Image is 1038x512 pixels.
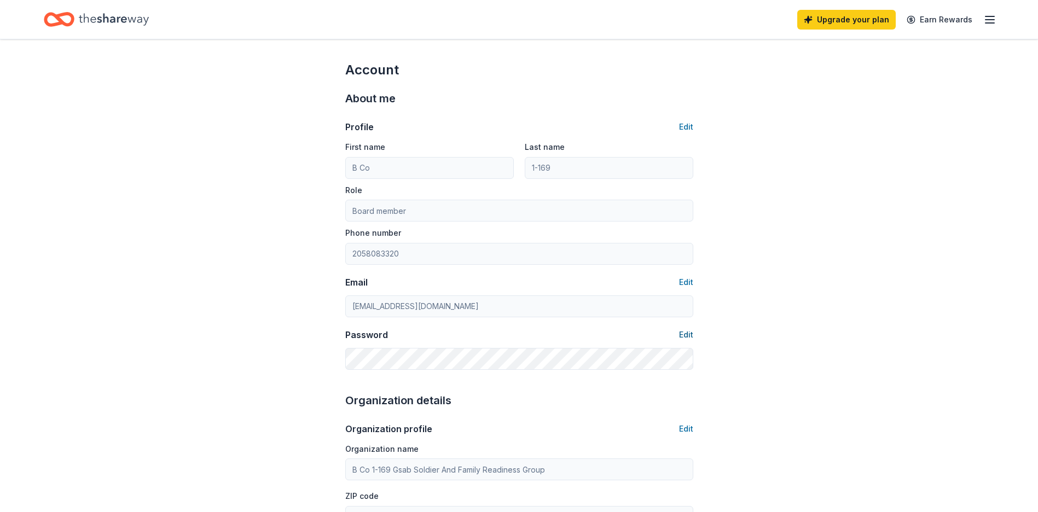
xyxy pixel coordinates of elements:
div: About me [345,90,693,107]
a: Earn Rewards [900,10,979,30]
label: Role [345,185,362,196]
div: Organization details [345,392,693,409]
button: Edit [679,422,693,435]
div: Profile [345,120,374,133]
button: Edit [679,276,693,289]
label: Phone number [345,228,401,238]
label: ZIP code [345,491,379,502]
label: Last name [525,142,565,153]
a: Home [44,7,149,32]
a: Upgrade your plan [797,10,896,30]
div: Organization profile [345,422,432,435]
div: Account [345,61,693,79]
label: First name [345,142,385,153]
button: Edit [679,120,693,133]
div: Password [345,328,388,341]
div: Email [345,276,368,289]
label: Organization name [345,444,419,455]
button: Edit [679,328,693,341]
